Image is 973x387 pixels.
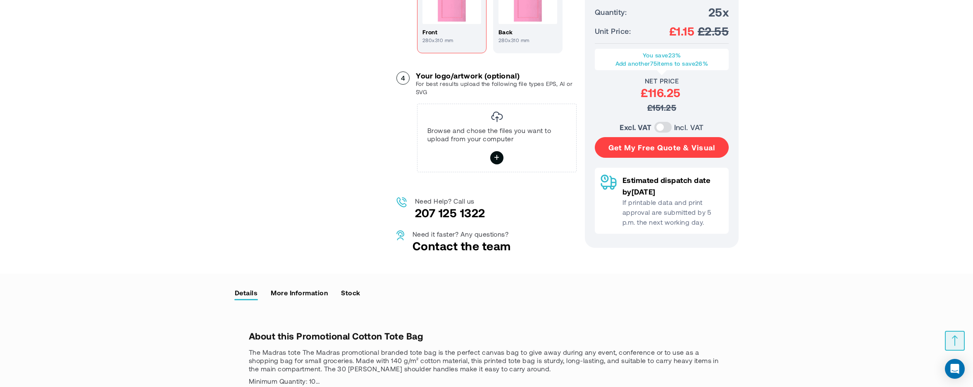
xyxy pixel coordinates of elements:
span: 75 [650,60,657,67]
p: For best results upload the following file types EPS, AI or SVG [416,80,577,96]
div: Net Price [595,77,729,85]
p: Minimum Quantity: 10 [249,377,724,385]
a: Contact the team [413,239,511,253]
img: Delivery [601,174,617,190]
span: Quantity: [595,6,627,18]
a: 207 125 1322 [415,206,485,220]
span: £1.15 [669,24,694,38]
label: Browse and chose the files [490,151,503,164]
p: You save [599,51,725,59]
p: 280x310 mm [498,36,557,44]
p: Estimated dispatch date by [622,174,723,197]
span: £2.55 [698,24,729,38]
p: If printable data and print approval are submitted by 5 p.m. the next working day. [622,197,723,227]
p: Need it faster? Any questions? [413,230,511,238]
img: Image Uploader [491,112,503,122]
a: label-description-title [234,286,258,299]
button: Get My Free Quote & Visual [595,137,729,158]
p: Browse and chose the files you want to upload from your computer [427,126,566,143]
label: Excl. VAT [620,121,651,133]
h2: About this Promotional Cotton Tote Bag [249,332,724,340]
span: [DATE] [632,187,656,196]
span: Unit Price: [595,25,631,37]
p: Add another items to save [599,59,725,68]
h4: back [498,28,557,36]
div: £116.25 [595,85,727,100]
label: Incl. VAT [674,121,704,133]
img: Call us image [396,197,407,207]
div: Open Intercom Messenger [945,359,965,379]
img: Contact us image [396,230,404,240]
a: label-#stock-title [341,286,360,299]
h3: Your logo/artwork (optional) [416,71,577,80]
a: label-additional-title [270,286,328,299]
span: 23% [668,52,681,59]
span: 26% [695,60,708,67]
div: £151.25 [595,100,729,115]
h4: front [422,28,481,36]
p: Need Help? Call us [415,197,485,205]
span: 25x [708,5,729,19]
p: 280x310 mm [422,36,481,44]
p: The Madras tote The Madras promotional branded tote bag is the perfect canvas bag to give away du... [249,348,724,373]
